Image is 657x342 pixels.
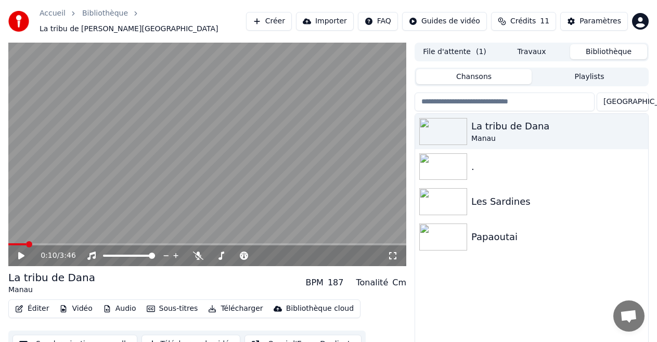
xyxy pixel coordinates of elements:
[579,16,621,27] div: Paramètres
[510,16,536,27] span: Crédits
[8,285,95,295] div: Manau
[358,12,398,31] button: FAQ
[471,134,644,144] div: Manau
[82,8,128,19] a: Bibliothèque
[40,8,246,34] nav: breadcrumb
[493,44,570,59] button: Travaux
[305,277,323,289] div: BPM
[476,47,486,57] span: ( 1 )
[286,304,354,314] div: Bibliothèque cloud
[402,12,487,31] button: Guides de vidéo
[570,44,647,59] button: Bibliothèque
[8,11,29,32] img: youka
[99,301,140,316] button: Audio
[416,69,532,84] button: Chansons
[41,251,66,261] div: /
[40,8,66,19] a: Accueil
[416,44,493,59] button: File d'attente
[613,300,645,332] a: Ouvrir le chat
[204,301,267,316] button: Télécharger
[41,251,57,261] span: 0:10
[59,251,75,261] span: 3:46
[471,230,644,244] div: Papaoutai
[296,12,354,31] button: Importer
[392,277,406,289] div: Cm
[471,119,644,134] div: La tribu de Dana
[532,69,647,84] button: Playlists
[560,12,628,31] button: Paramètres
[11,301,53,316] button: Éditer
[8,270,95,285] div: La tribu de Dana
[246,12,292,31] button: Créer
[540,16,549,27] span: 11
[55,301,96,316] button: Vidéo
[491,12,556,31] button: Crédits11
[356,277,388,289] div: Tonalité
[143,301,202,316] button: Sous-titres
[40,24,218,34] span: La tribu de [PERSON_NAME][GEOGRAPHIC_DATA]
[328,277,344,289] div: 187
[471,160,644,174] div: .
[471,194,644,209] div: Les Sardines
